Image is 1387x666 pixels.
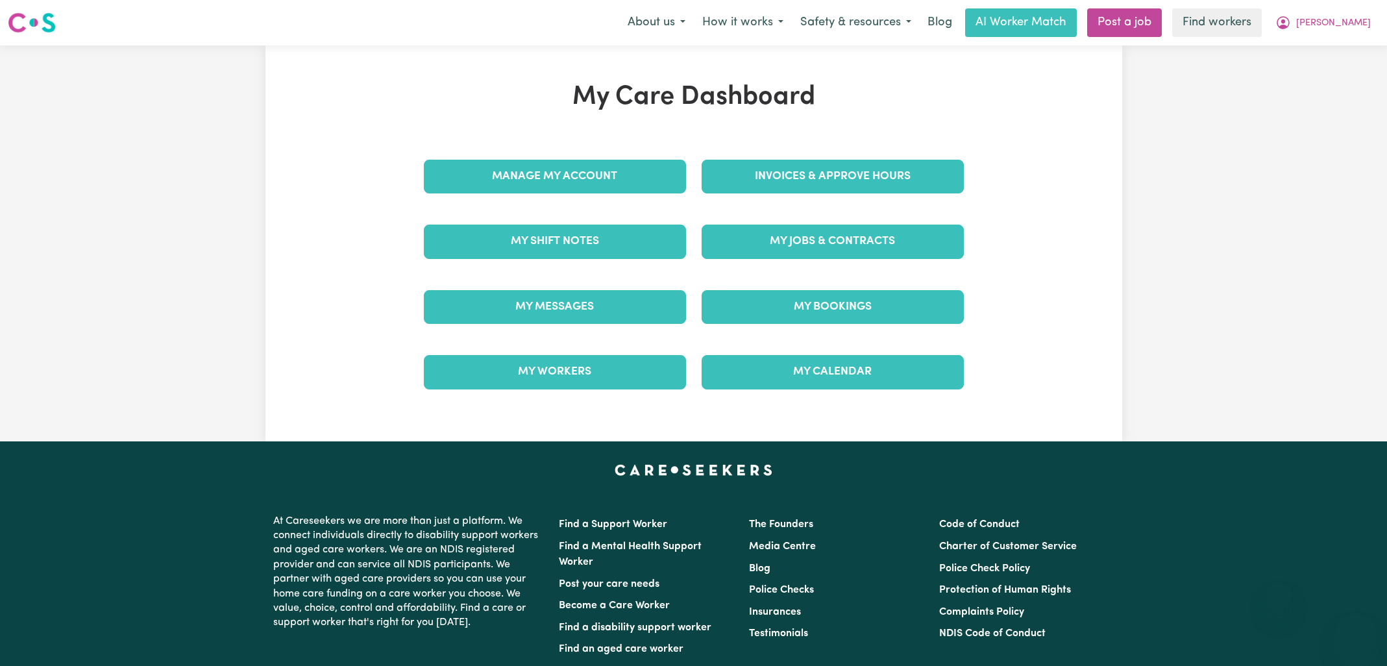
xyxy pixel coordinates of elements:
[424,225,686,258] a: My Shift Notes
[749,519,813,530] a: The Founders
[702,225,964,258] a: My Jobs & Contracts
[559,623,711,633] a: Find a disability support worker
[416,82,972,113] h1: My Care Dashboard
[559,600,670,611] a: Become a Care Worker
[273,509,543,635] p: At Careseekers we are more than just a platform. We connect individuals directly to disability su...
[702,290,964,324] a: My Bookings
[1267,9,1379,36] button: My Account
[615,465,772,475] a: Careseekers home page
[1266,583,1292,609] iframe: Close message
[424,290,686,324] a: My Messages
[749,563,770,574] a: Blog
[1296,16,1371,31] span: [PERSON_NAME]
[1335,614,1377,656] iframe: Button to launch messaging window
[8,11,56,34] img: Careseekers logo
[939,628,1046,639] a: NDIS Code of Conduct
[939,519,1020,530] a: Code of Conduct
[559,519,667,530] a: Find a Support Worker
[939,585,1071,595] a: Protection of Human Rights
[559,579,659,589] a: Post your care needs
[749,541,816,552] a: Media Centre
[702,160,964,193] a: Invoices & Approve Hours
[939,607,1024,617] a: Complaints Policy
[694,9,792,36] button: How it works
[1087,8,1162,37] a: Post a job
[920,8,960,37] a: Blog
[559,541,702,567] a: Find a Mental Health Support Worker
[792,9,920,36] button: Safety & resources
[1172,8,1262,37] a: Find workers
[939,541,1077,552] a: Charter of Customer Service
[939,563,1030,574] a: Police Check Policy
[559,644,683,654] a: Find an aged care worker
[702,355,964,389] a: My Calendar
[749,628,808,639] a: Testimonials
[424,355,686,389] a: My Workers
[619,9,694,36] button: About us
[424,160,686,193] a: Manage My Account
[749,607,801,617] a: Insurances
[749,585,814,595] a: Police Checks
[965,8,1077,37] a: AI Worker Match
[8,8,56,38] a: Careseekers logo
